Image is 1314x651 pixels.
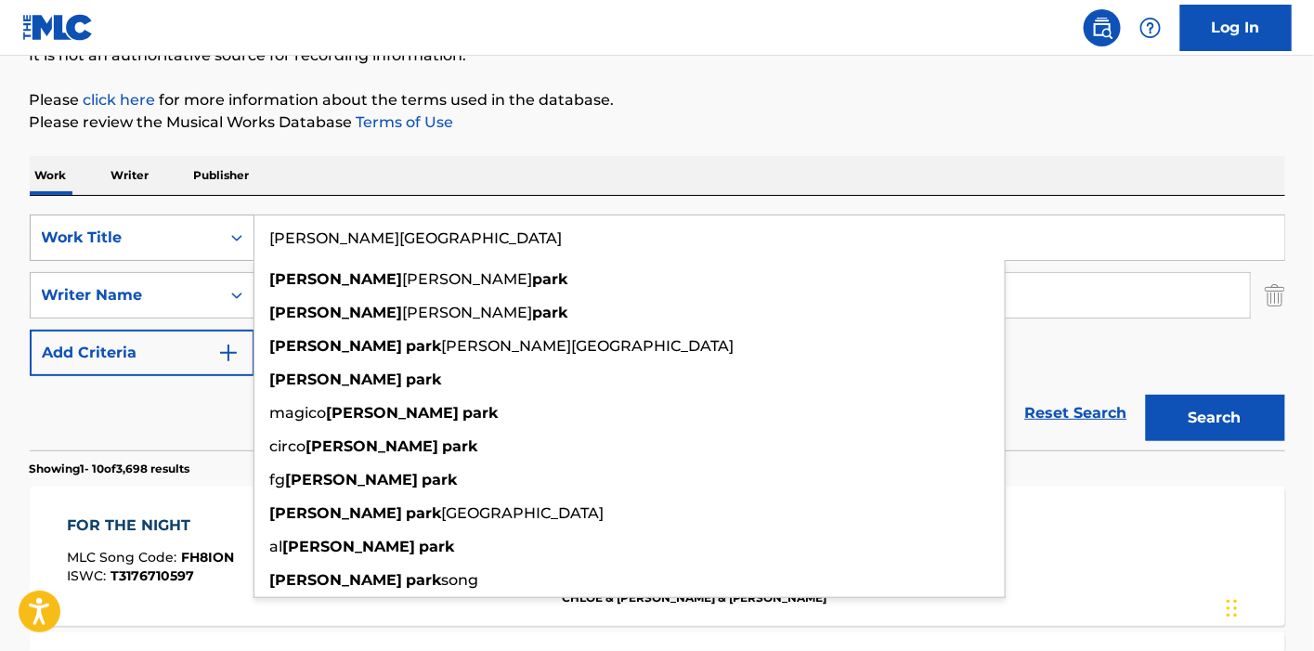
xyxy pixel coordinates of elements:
span: song [442,571,479,589]
div: FOR THE NIGHT [67,514,234,537]
a: click here [84,91,156,109]
img: MLC Logo [22,14,94,41]
p: Please review the Musical Works Database [30,111,1285,134]
button: Search [1146,395,1285,441]
strong: park [407,571,442,589]
span: FH8ION [181,549,234,566]
p: It is not an authoritative source for recording information. [30,45,1285,67]
img: help [1139,17,1162,39]
strong: [PERSON_NAME] [270,571,403,589]
a: Reset Search [1016,393,1137,434]
p: Please for more information about the terms used in the database. [30,89,1285,111]
span: al [270,538,283,555]
strong: park [443,437,478,455]
p: Work [30,156,72,195]
strong: park [407,337,442,355]
span: [PERSON_NAME] [403,304,533,321]
iframe: Chat Widget [1221,562,1314,651]
img: search [1091,17,1113,39]
div: Work Title [42,227,209,249]
span: [GEOGRAPHIC_DATA] [442,504,605,522]
a: Public Search [1084,9,1121,46]
div: Help [1132,9,1169,46]
strong: park [407,504,442,522]
p: Publisher [189,156,255,195]
span: [PERSON_NAME] [403,270,533,288]
strong: [PERSON_NAME] [270,304,403,321]
a: Terms of Use [353,113,454,131]
strong: park [423,471,458,488]
strong: park [407,371,442,388]
img: 9d2ae6d4665cec9f34b9.svg [217,342,240,364]
span: [PERSON_NAME][GEOGRAPHIC_DATA] [442,337,735,355]
button: Add Criteria [30,330,254,376]
strong: [PERSON_NAME] [270,270,403,288]
span: MLC Song Code : [67,549,181,566]
form: Search Form [30,215,1285,450]
span: magico [270,404,327,422]
strong: [PERSON_NAME] [286,471,419,488]
strong: park [533,304,568,321]
span: fg [270,471,286,488]
strong: [PERSON_NAME] [270,371,403,388]
p: Showing 1 - 10 of 3,698 results [30,461,190,477]
a: Log In [1180,5,1292,51]
span: circo [270,437,306,455]
strong: [PERSON_NAME] [327,404,460,422]
strong: [PERSON_NAME] [283,538,416,555]
strong: park [463,404,499,422]
p: Writer [106,156,155,195]
strong: [PERSON_NAME] [270,504,403,522]
img: Delete Criterion [1265,272,1285,319]
strong: [PERSON_NAME] [306,437,439,455]
span: T3176710597 [111,567,194,584]
span: ISWC : [67,567,111,584]
strong: park [533,270,568,288]
div: Writer Name [42,284,209,306]
a: FOR THE NIGHTMLC Song Code:FH8IONISWC:T3176710597Writers (10)LONDON [PERSON_NAME], [PERSON_NAME],... [30,487,1285,626]
div: Drag [1227,580,1238,636]
strong: park [420,538,455,555]
strong: [PERSON_NAME] [270,337,403,355]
